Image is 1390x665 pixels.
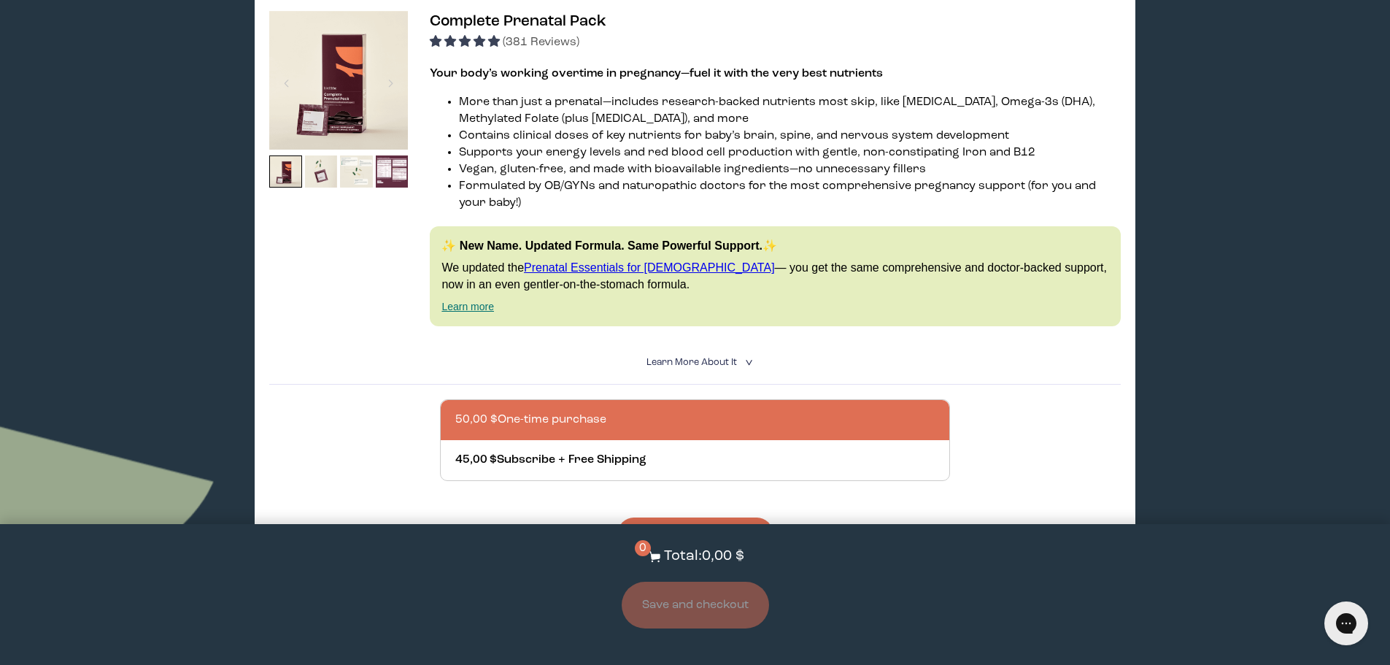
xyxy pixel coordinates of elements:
li: Vegan, gluten-free, and made with bioavailable ingredients—no unnecessary fillers [459,161,1120,178]
img: thumbnail image [269,155,302,188]
li: Contains clinical doses of key nutrients for baby’s brain, spine, and nervous system development [459,128,1120,145]
button: Add to Cart - 50,00 $ [618,518,773,549]
a: Learn more [441,301,494,312]
span: (381 Reviews) [503,36,579,48]
p: We updated the — you get the same comprehensive and doctor-backed support, now in an even gentler... [441,260,1108,293]
span: Learn More About it [646,358,737,367]
li: Formulated by OB/GYNs and naturopathic doctors for the most comprehensive pregnancy support (for ... [459,178,1120,212]
li: Supports your energy levels and red blood cell production with gentle, non-constipating Iron and B12 [459,145,1120,161]
button: Save and checkout [622,582,769,629]
img: thumbnail image [376,155,409,188]
iframe: Gorgias live chat messenger [1317,596,1375,650]
img: thumbnail image [269,11,408,150]
strong: ✨ New Name. Updated Formula. Same Powerful Support.✨ [441,239,777,252]
img: thumbnail image [305,155,338,188]
img: thumbnail image [340,155,373,188]
a: Prenatal Essentials for [DEMOGRAPHIC_DATA] [524,261,775,274]
summary: Learn More About it < [646,355,744,369]
span: 0 [635,540,651,556]
p: Total: 0,00 $ [664,546,744,567]
li: More than just a prenatal—includes research-backed nutrients most skip, like [MEDICAL_DATA], Omeg... [459,94,1120,128]
span: 4.91 stars [430,36,503,48]
i: < [741,358,754,366]
strong: Your body’s working overtime in pregnancy—fuel it with the very best nutrients [430,68,883,80]
span: Complete Prenatal Pack [430,14,606,29]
